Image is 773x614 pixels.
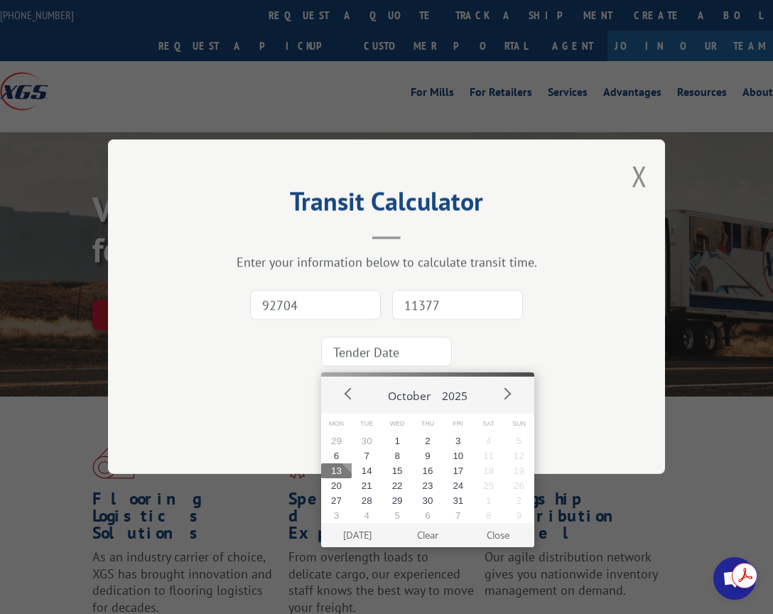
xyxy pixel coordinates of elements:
[413,508,443,523] button: 6
[382,433,413,448] button: 1
[443,493,473,508] button: 31
[473,414,504,434] span: Sat
[504,414,534,434] span: Sun
[443,463,473,478] button: 17
[413,478,443,493] button: 23
[496,383,517,404] button: Next
[473,508,504,523] button: 8
[352,433,382,448] button: 30
[463,523,534,547] button: Close
[338,383,360,404] button: Prev
[321,448,352,463] button: 6
[443,414,473,434] span: Fri
[321,463,352,478] button: 13
[382,377,436,409] button: October
[382,508,413,523] button: 5
[436,377,473,409] button: 2025
[382,448,413,463] button: 8
[352,414,382,434] span: Tue
[443,508,473,523] button: 7
[250,291,381,321] input: Origin Zip
[382,463,413,478] button: 15
[179,254,594,271] div: Enter your information below to calculate transit time.
[352,508,382,523] button: 4
[504,463,534,478] button: 19
[473,463,504,478] button: 18
[321,414,352,434] span: Mon
[473,433,504,448] button: 4
[713,557,756,600] div: Open chat
[443,478,473,493] button: 24
[473,478,504,493] button: 25
[504,478,534,493] button: 26
[392,291,523,321] input: Dest. Zip
[504,433,534,448] button: 5
[352,493,382,508] button: 28
[413,463,443,478] button: 16
[413,414,443,434] span: Thu
[382,478,413,493] button: 22
[504,448,534,463] button: 12
[382,414,413,434] span: Wed
[443,433,473,448] button: 3
[504,508,534,523] button: 9
[179,191,594,218] h2: Transit Calculator
[393,523,463,547] button: Clear
[352,478,382,493] button: 21
[473,493,504,508] button: 1
[321,508,352,523] button: 3
[443,448,473,463] button: 10
[413,493,443,508] button: 30
[321,338,452,367] input: Tender Date
[352,463,382,478] button: 14
[321,478,352,493] button: 20
[632,157,647,195] button: Close modal
[382,493,413,508] button: 29
[321,493,352,508] button: 27
[323,523,393,547] button: [DATE]
[321,433,352,448] button: 29
[352,448,382,463] button: 7
[504,493,534,508] button: 2
[473,448,504,463] button: 11
[413,433,443,448] button: 2
[413,448,443,463] button: 9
